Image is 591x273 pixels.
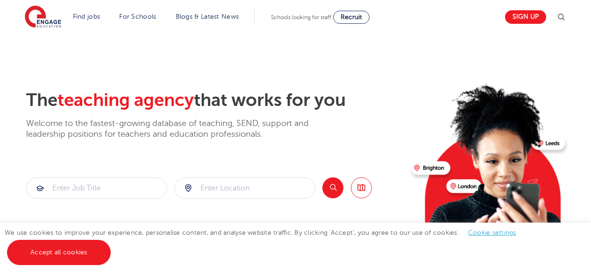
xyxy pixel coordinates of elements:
input: Submit [27,178,167,198]
a: Cookie settings [468,229,516,236]
h2: The that works for you [26,90,403,111]
input: Submit [175,178,315,198]
span: Schools looking for staff [271,14,331,21]
button: Search [322,177,343,198]
span: Recruit [341,14,362,21]
a: Sign up [505,10,546,24]
a: For Schools [119,13,156,20]
a: Accept all cookies [7,240,111,265]
a: Find jobs [73,13,100,20]
div: Submit [174,177,315,199]
span: We use cookies to improve your experience, personalise content, and analyse website traffic. By c... [5,229,526,256]
span: teaching agency [57,90,194,110]
div: Submit [26,177,167,199]
a: Recruit [333,11,370,24]
a: Blogs & Latest News [176,13,239,20]
p: Welcome to the fastest-growing database of teaching, SEND, support and leadership positions for t... [26,118,335,140]
img: Engage Education [25,6,61,29]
